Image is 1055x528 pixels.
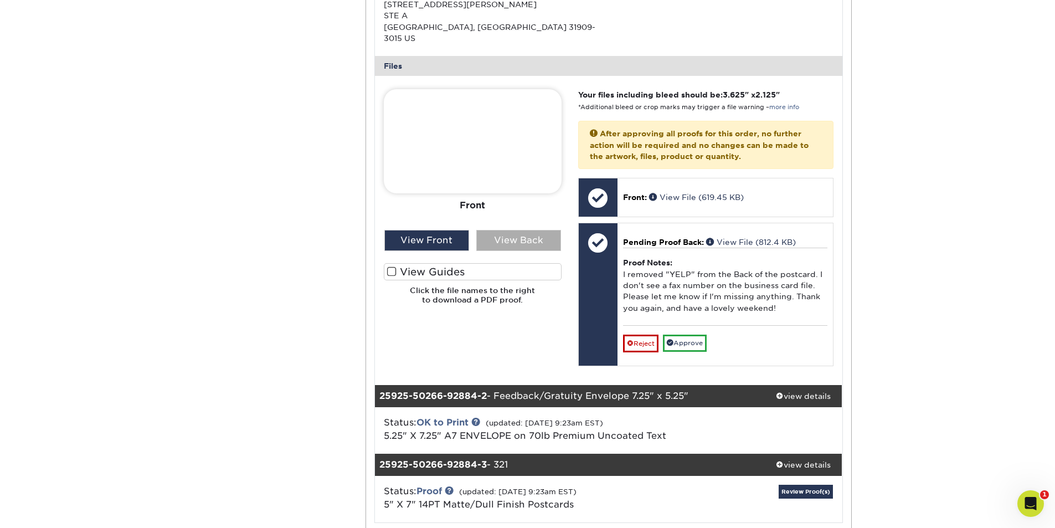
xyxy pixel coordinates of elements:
div: - Feedback/Gratuity Envelope 7.25" x 5.25" [375,385,764,407]
span: Pending Proof Back: [623,238,704,247]
div: view details [764,459,842,470]
strong: Your files including bleed should be: " x " [578,90,780,99]
span: 3.625 [723,90,745,99]
a: OK to Print [416,417,469,428]
a: Review Proof(s) [779,485,833,499]
a: 5" X 7" 14PT Matte/Dull Finish Postcards [384,499,574,510]
small: (updated: [DATE] 9:23am EST) [459,488,577,496]
a: view details [764,454,842,476]
div: View Back [476,230,561,251]
small: *Additional bleed or crop marks may trigger a file warning – [578,104,799,111]
strong: 25925-50266-92884-3 [379,459,487,470]
a: 5.25" X 7.25" A7 ENVELOPE on 70lb Premium Uncoated Text [384,430,666,441]
span: Front: [623,193,647,202]
a: view details [764,385,842,407]
small: (updated: [DATE] 9:23am EST) [486,419,603,427]
h6: Click the file names to the right to download a PDF proof. [384,286,562,313]
strong: After approving all proofs for this order, no further action will be required and no changes can ... [590,129,809,161]
strong: 25925-50266-92884-2 [379,391,487,401]
div: Status: [375,485,686,511]
a: Approve [663,335,707,352]
a: Reject [623,335,658,352]
iframe: Intercom live chat [1017,490,1044,517]
div: - 321 [375,454,764,476]
label: View Guides [384,263,562,280]
div: Files [375,56,842,76]
div: I removed "YELP" from the Back of the postcard. I don't see a fax number on the business card fil... [623,248,827,325]
span: 2.125 [755,90,776,99]
div: view details [764,391,842,402]
a: View File (619.45 KB) [649,193,744,202]
a: more info [769,104,799,111]
a: View File (812.4 KB) [706,238,796,247]
strong: Proof Notes: [623,258,672,267]
div: Front [384,193,562,218]
div: View Front [384,230,469,251]
div: Status: [375,416,686,443]
span: 1 [1040,490,1049,499]
a: Proof [416,486,442,496]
